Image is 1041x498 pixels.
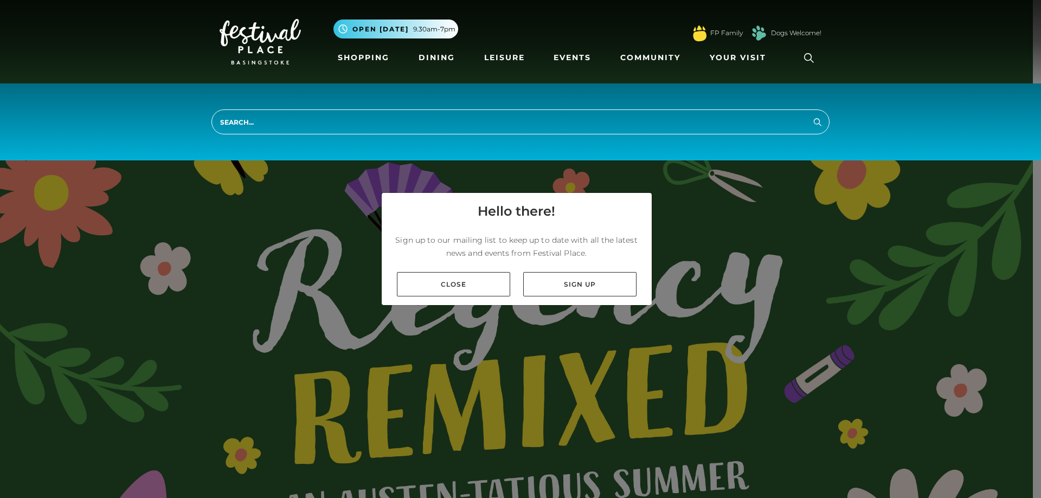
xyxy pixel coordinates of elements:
[220,19,301,64] img: Festival Place Logo
[478,202,555,221] h4: Hello there!
[771,28,821,38] a: Dogs Welcome!
[413,24,455,34] span: 9.30am-7pm
[710,52,766,63] span: Your Visit
[414,48,459,68] a: Dining
[352,24,409,34] span: Open [DATE]
[705,48,776,68] a: Your Visit
[480,48,529,68] a: Leisure
[710,28,743,38] a: FP Family
[616,48,685,68] a: Community
[390,234,643,260] p: Sign up to our mailing list to keep up to date with all the latest news and events from Festival ...
[333,20,458,38] button: Open [DATE] 9.30am-7pm
[333,48,394,68] a: Shopping
[549,48,595,68] a: Events
[523,272,637,296] a: Sign up
[211,109,830,134] input: Search...
[397,272,510,296] a: Close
